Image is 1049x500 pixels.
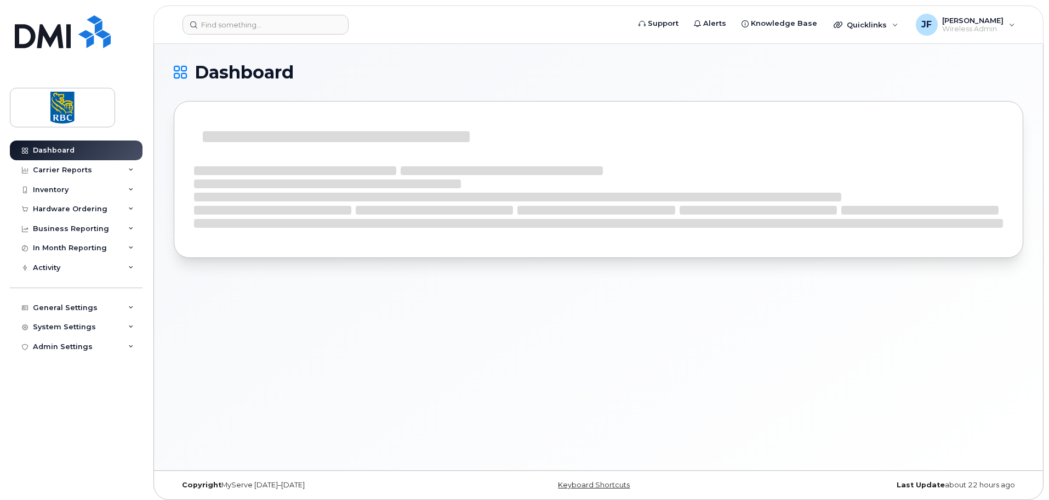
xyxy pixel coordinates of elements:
[195,64,294,81] span: Dashboard
[182,481,221,489] strong: Copyright
[740,481,1023,490] div: about 22 hours ago
[174,481,457,490] div: MyServe [DATE]–[DATE]
[558,481,630,489] a: Keyboard Shortcuts
[897,481,945,489] strong: Last Update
